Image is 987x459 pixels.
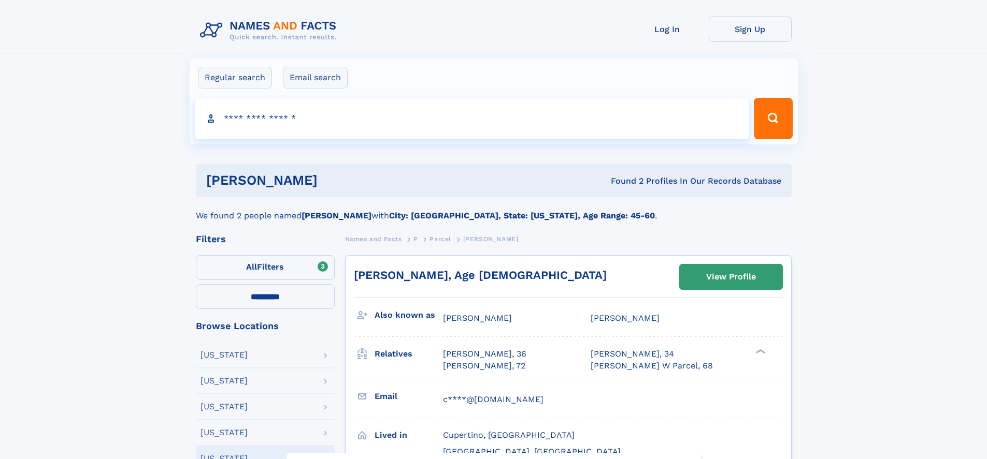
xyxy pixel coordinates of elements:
[201,403,248,411] div: [US_STATE]
[201,351,248,359] div: [US_STATE]
[591,348,674,360] a: [PERSON_NAME], 34
[706,265,756,289] div: View Profile
[206,174,464,187] h1: [PERSON_NAME]
[375,388,443,405] h3: Email
[201,377,248,385] div: [US_STATE]
[463,235,519,243] span: [PERSON_NAME]
[196,255,335,280] label: Filters
[196,321,335,331] div: Browse Locations
[196,17,345,45] img: Logo Names and Facts
[201,428,248,437] div: [US_STATE]
[302,211,371,220] b: [PERSON_NAME]
[443,348,526,360] a: [PERSON_NAME], 36
[375,345,443,363] h3: Relatives
[195,98,750,139] input: search input
[430,235,451,243] span: Parcel
[413,235,418,243] span: P
[389,211,655,220] b: City: [GEOGRAPHIC_DATA], State: [US_STATE], Age Range: 45-60
[375,306,443,324] h3: Also known as
[196,197,792,222] div: We found 2 people named with .
[196,234,335,244] div: Filters
[283,67,348,88] label: Email search
[464,175,781,187] div: Found 2 Profiles In Our Records Database
[754,98,792,139] button: Search Button
[443,430,575,440] span: Cupertino, [GEOGRAPHIC_DATA]
[753,348,766,355] div: ❯
[246,262,257,272] span: All
[198,67,272,88] label: Regular search
[430,232,451,245] a: Parcel
[443,447,621,456] span: [GEOGRAPHIC_DATA], [GEOGRAPHIC_DATA]
[375,426,443,444] h3: Lived in
[354,269,607,282] a: [PERSON_NAME], Age [DEMOGRAPHIC_DATA]
[443,313,512,323] span: [PERSON_NAME]
[345,232,402,245] a: Names and Facts
[591,313,660,323] span: [PERSON_NAME]
[709,17,792,42] a: Sign Up
[680,264,782,289] a: View Profile
[591,360,713,372] a: [PERSON_NAME] W Parcel, 68
[443,360,525,372] a: [PERSON_NAME], 72
[413,232,418,245] a: P
[626,17,709,42] a: Log In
